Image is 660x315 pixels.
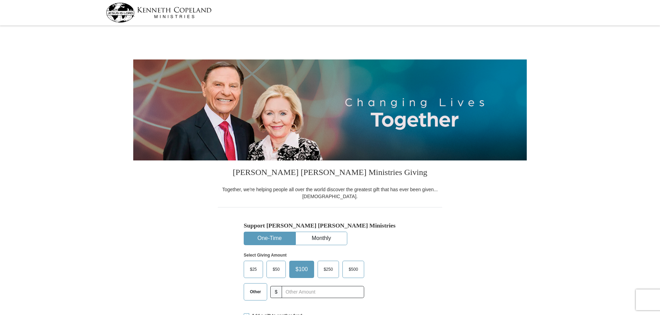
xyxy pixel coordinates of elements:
span: $ [270,286,282,298]
span: $250 [320,264,337,275]
button: Monthly [296,232,347,245]
h5: Support [PERSON_NAME] [PERSON_NAME] Ministries [244,222,416,229]
span: $100 [292,264,311,275]
span: $25 [246,264,260,275]
span: $50 [269,264,283,275]
h3: [PERSON_NAME] [PERSON_NAME] Ministries Giving [218,160,442,186]
button: One-Time [244,232,295,245]
span: Other [246,287,264,297]
strong: Select Giving Amount [244,253,287,258]
img: kcm-header-logo.svg [106,3,212,22]
div: Together, we're helping people all over the world discover the greatest gift that has ever been g... [218,186,442,200]
input: Other Amount [282,286,364,298]
span: $500 [345,264,361,275]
